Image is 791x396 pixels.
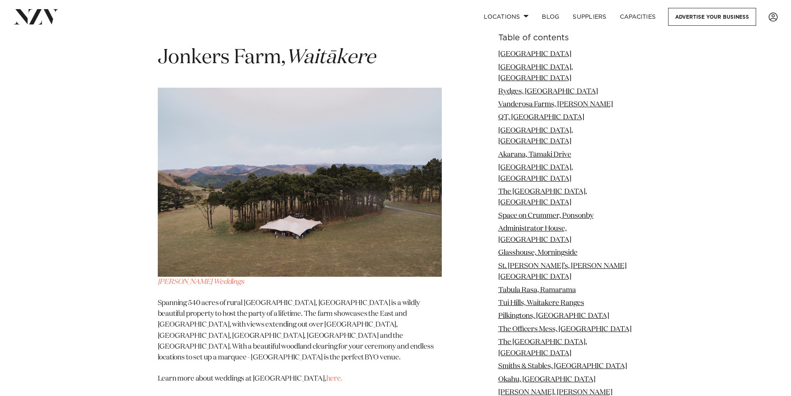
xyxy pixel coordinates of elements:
a: Locations [477,8,535,26]
a: Okahu, [GEOGRAPHIC_DATA] [498,376,595,383]
a: Tui Hills, Waitakere Ranges [498,300,584,307]
img: nzv-logo.png [13,9,59,24]
a: [GEOGRAPHIC_DATA], [GEOGRAPHIC_DATA] [498,164,573,182]
a: [PERSON_NAME], [PERSON_NAME] [498,389,612,396]
a: The [GEOGRAPHIC_DATA], [GEOGRAPHIC_DATA] [498,339,587,357]
a: The Officers Mess, [GEOGRAPHIC_DATA] [498,326,632,333]
a: Glasshouse, Morningside [498,249,578,256]
a: Smiths & Stables, [GEOGRAPHIC_DATA] [498,363,627,370]
a: SUPPLIERS [566,8,613,26]
a: [PERSON_NAME] Weddings [158,278,244,285]
span: Jonkers Farm, [158,48,375,68]
a: Rydges, [GEOGRAPHIC_DATA] [498,88,598,95]
a: St. [PERSON_NAME]’s, [PERSON_NAME][GEOGRAPHIC_DATA] [498,262,627,280]
a: QT, [GEOGRAPHIC_DATA] [498,114,584,121]
a: Vanderosa Farms, [PERSON_NAME] [498,101,613,108]
a: Capacities [613,8,663,26]
h6: Table of contents [498,34,634,42]
a: Akarana, Tāmaki Drive [498,151,571,158]
a: Tabula Rasa, Ramarama [498,286,576,293]
a: BLOG [535,8,566,26]
a: [GEOGRAPHIC_DATA] [498,51,571,58]
a: Administrator House, [GEOGRAPHIC_DATA] [498,225,571,243]
a: here. [326,375,343,382]
a: Space on Crummer, Ponsonby [498,212,594,219]
a: Pilkingtons, [GEOGRAPHIC_DATA] [498,312,609,320]
p: Spanning 540 acres of rural [GEOGRAPHIC_DATA], [GEOGRAPHIC_DATA] is a wildly beautiful property t... [158,298,442,364]
a: Advertise your business [668,8,756,26]
em: Waitākere [286,48,375,68]
a: [GEOGRAPHIC_DATA], [GEOGRAPHIC_DATA] [498,64,573,81]
span: Learn more about weddings at [GEOGRAPHIC_DATA], [158,375,343,382]
a: The [GEOGRAPHIC_DATA], [GEOGRAPHIC_DATA] [498,188,587,206]
a: [GEOGRAPHIC_DATA], [GEOGRAPHIC_DATA] [498,127,573,145]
